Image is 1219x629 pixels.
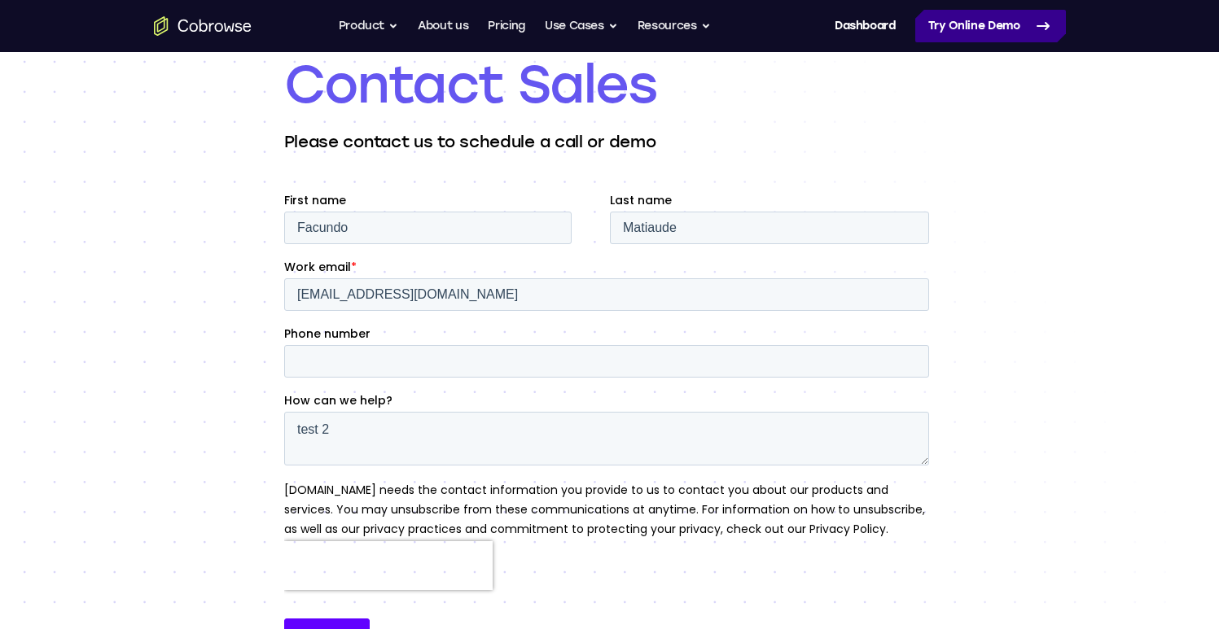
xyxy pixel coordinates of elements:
button: Product [339,10,399,42]
a: Pricing [488,10,525,42]
button: Resources [638,10,711,42]
a: Dashboard [835,10,896,42]
a: About us [418,10,468,42]
h1: Contact Sales [284,52,936,117]
a: Try Online Demo [915,10,1066,42]
p: Please contact us to schedule a call or demo [284,130,936,153]
a: Go to the home page [154,16,252,36]
button: Use Cases [545,10,618,42]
